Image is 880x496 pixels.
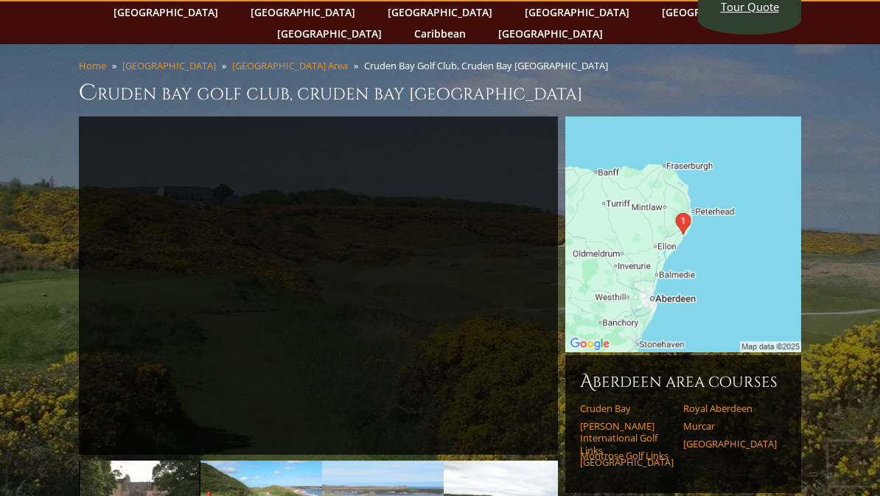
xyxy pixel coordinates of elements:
[580,370,786,394] h6: Aberdeen Area Courses
[580,420,674,468] a: [PERSON_NAME] International Golf Links [GEOGRAPHIC_DATA]
[491,23,610,44] a: [GEOGRAPHIC_DATA]
[654,1,774,23] a: [GEOGRAPHIC_DATA]
[683,438,777,450] a: [GEOGRAPHIC_DATA]
[683,402,777,414] a: Royal Aberdeen
[106,1,226,23] a: [GEOGRAPHIC_DATA]
[683,420,777,432] a: Murcar
[243,1,363,23] a: [GEOGRAPHIC_DATA]
[517,1,637,23] a: [GEOGRAPHIC_DATA]
[270,23,389,44] a: [GEOGRAPHIC_DATA]
[407,23,473,44] a: Caribbean
[380,1,500,23] a: [GEOGRAPHIC_DATA]
[122,59,216,72] a: [GEOGRAPHIC_DATA]
[79,59,106,72] a: Home
[580,402,674,414] a: Cruden Bay
[565,116,801,352] img: Google Map of Aulton Rd, Cruden Bay, Aberdeen AB42 0NN, United Kingdom
[232,59,348,72] a: [GEOGRAPHIC_DATA] Area
[364,59,614,72] li: Cruden Bay Golf Club, Cruden Bay [GEOGRAPHIC_DATA]
[580,450,674,461] a: Montrose Golf Links
[79,78,801,108] h1: Cruden Bay Golf Club, Cruden Bay [GEOGRAPHIC_DATA]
